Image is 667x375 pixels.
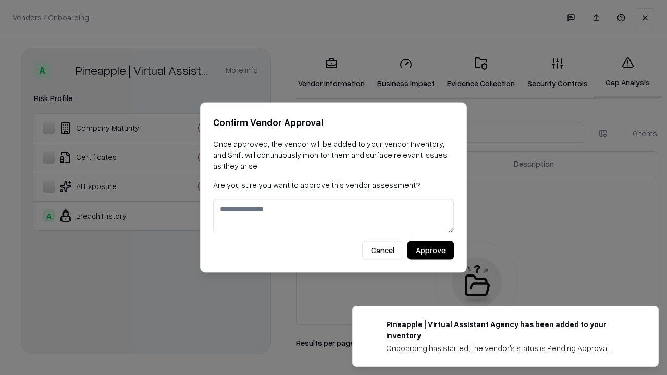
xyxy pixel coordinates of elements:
[213,180,454,191] p: Are you sure you want to approve this vendor assessment?
[407,241,454,260] button: Approve
[362,241,403,260] button: Cancel
[386,343,633,354] div: Onboarding has started, the vendor's status is Pending Approval.
[365,319,378,331] img: trypineapple.com
[386,319,633,341] div: Pineapple | Virtual Assistant Agency has been added to your inventory
[213,115,454,130] h2: Confirm Vendor Approval
[213,139,454,171] p: Once approved, the vendor will be added to your Vendor Inventory, and Shift will continuously mon...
